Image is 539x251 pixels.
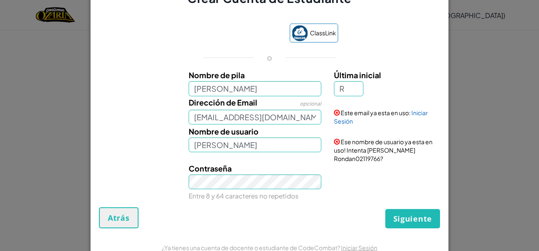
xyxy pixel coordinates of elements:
[393,214,432,224] span: Siguiente
[267,53,272,63] p: o
[300,100,321,107] span: opcional
[197,25,286,43] iframe: Botón de Acceder con Google
[189,164,232,173] span: Contraseña
[108,213,130,223] span: Atrás
[189,127,259,136] span: Nombre de usuario
[99,207,139,228] button: Atrás
[341,109,411,116] span: Este email ya esta en uso:
[189,98,257,107] span: Dirección de Email
[334,70,381,80] span: Última inicial
[334,109,428,125] a: Iniciar Sesión
[385,209,440,228] button: Siguiente
[189,192,299,200] small: Entre 8 y 64 caracteres no repetidos
[292,25,308,41] img: classlink-logo-small.png
[334,138,432,162] span: Ese nombre de usuario ya esta en uso! Intenta [PERSON_NAME] Rondan02119766?
[189,70,245,80] span: Nombre de pila
[310,27,336,39] span: ClassLink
